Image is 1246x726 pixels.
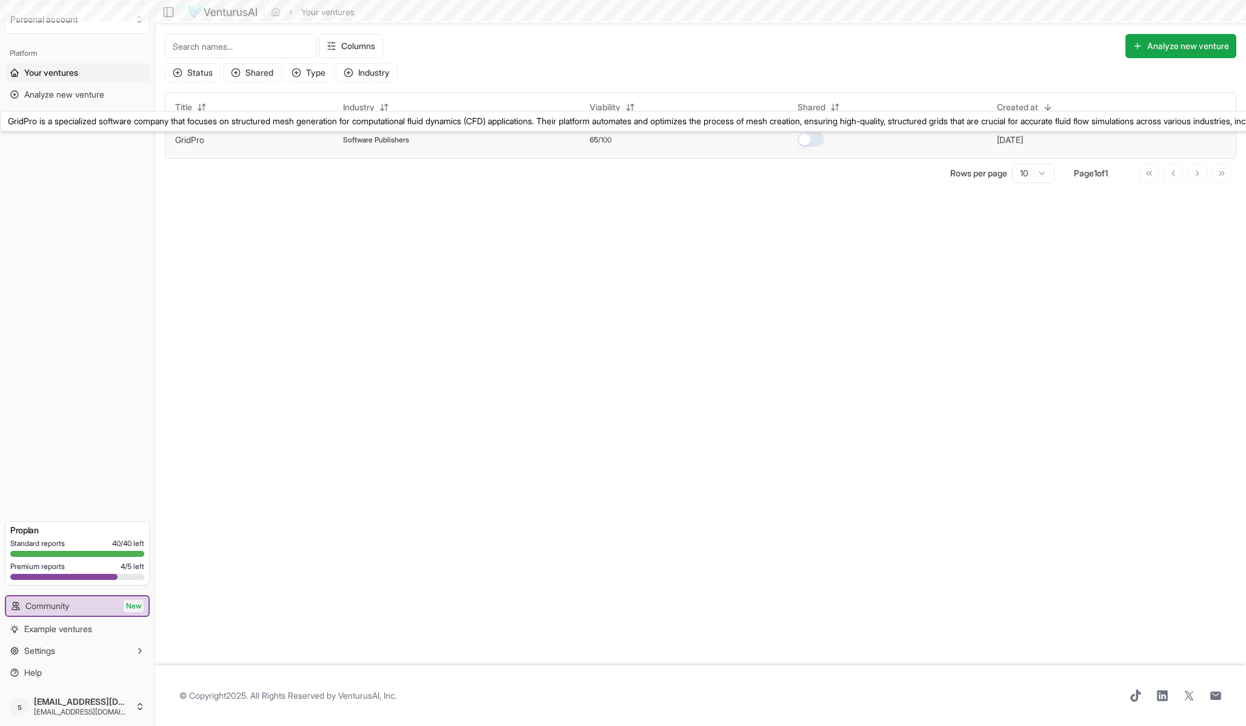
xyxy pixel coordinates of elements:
[24,645,55,657] span: Settings
[5,44,150,63] div: Platform
[6,596,148,616] a: CommunityNew
[10,539,65,548] span: Standard reports
[112,539,144,548] span: 40 / 40 left
[24,667,42,679] span: Help
[24,623,92,635] span: Example ventures
[997,134,1023,146] button: [DATE]
[1094,168,1097,178] span: 1
[798,101,825,113] span: Shared
[5,641,150,661] button: Settings
[1105,168,1108,178] span: 1
[175,101,192,113] span: Title
[165,34,316,58] input: Search names...
[124,600,144,612] span: New
[25,600,69,612] span: Community
[168,98,214,117] button: Title
[10,697,29,716] span: s
[790,98,847,117] button: Shared
[1097,168,1105,178] span: of
[179,690,396,702] span: © Copyright 2025 . All Rights Reserved by .
[598,135,611,145] span: /100
[175,135,204,145] a: GridPro
[5,619,150,639] a: Example ventures
[1125,34,1236,58] button: Analyze new venture
[24,67,78,79] span: Your ventures
[1074,168,1094,178] span: Page
[343,135,409,145] span: Software Publishers
[10,524,144,536] h3: Pro plan
[175,134,204,146] button: GridPro
[336,98,396,117] button: Industry
[990,98,1060,117] button: Created at
[24,88,104,101] span: Analyze new venture
[121,562,144,571] span: 4 / 5 left
[343,101,375,113] span: Industry
[950,167,1007,179] p: Rows per page
[5,663,150,682] a: Help
[338,690,395,701] a: VenturusAI, Inc
[34,707,130,717] span: [EMAIL_ADDRESS][DOMAIN_NAME]
[165,63,221,82] button: Status
[5,85,150,104] a: Analyze new venture
[582,98,642,117] button: Viability
[997,101,1038,113] span: Created at
[5,692,150,721] button: s[EMAIL_ADDRESS][DOMAIN_NAME][EMAIL_ADDRESS][DOMAIN_NAME]
[223,63,281,82] button: Shared
[34,696,130,707] span: [EMAIL_ADDRESS][DOMAIN_NAME]
[10,562,65,571] span: Premium reports
[336,63,398,82] button: Industry
[590,135,598,145] span: 65
[284,63,333,82] button: Type
[319,34,383,58] button: Columns
[5,63,150,82] a: Your ventures
[590,101,621,113] span: Viability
